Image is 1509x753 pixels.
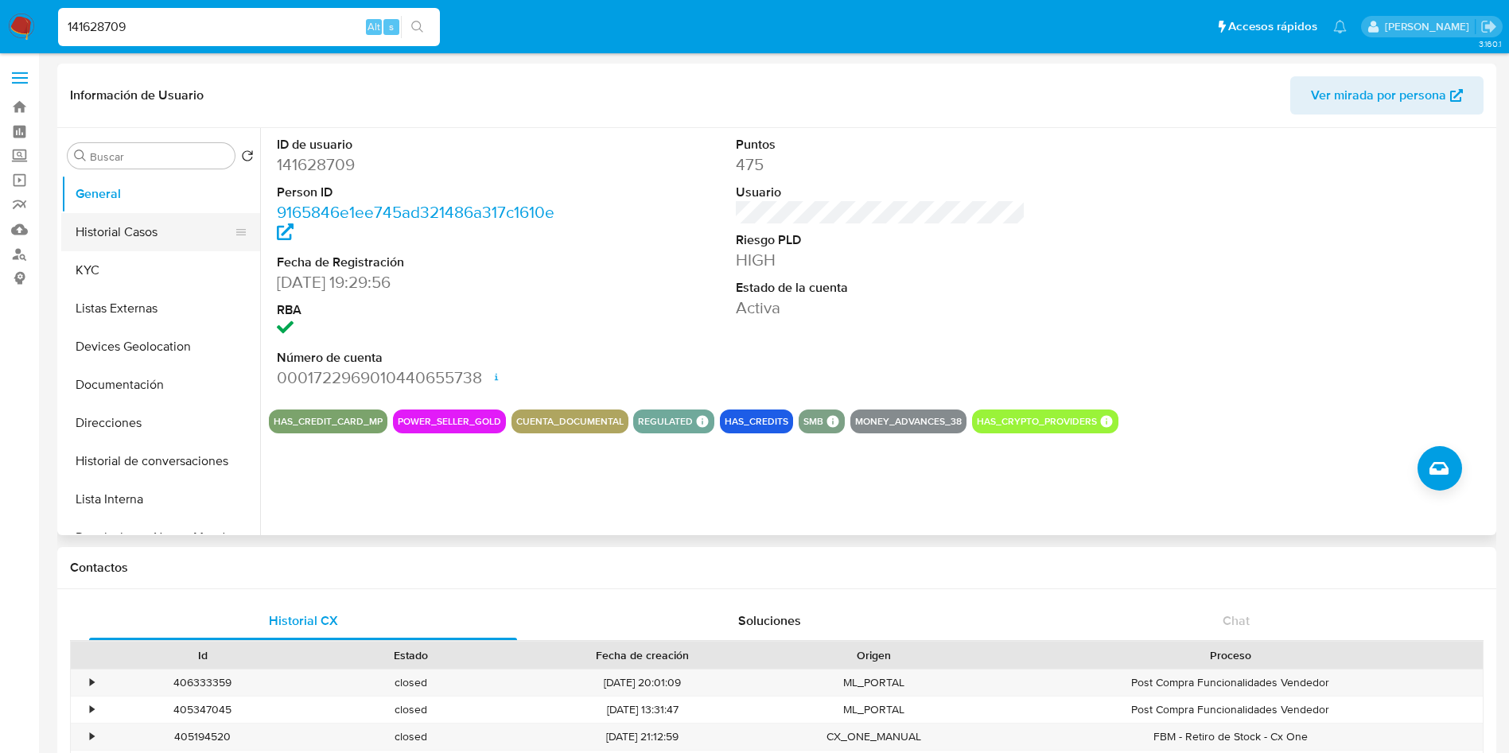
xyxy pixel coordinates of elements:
[61,251,260,289] button: KYC
[978,724,1483,750] div: FBM - Retiro de Stock - Cx One
[515,697,770,723] div: [DATE] 13:31:47
[90,729,94,744] div: •
[70,87,204,103] h1: Información de Usuario
[90,702,94,717] div: •
[277,349,567,367] dt: Número de cuenta
[389,19,394,34] span: s
[1385,19,1475,34] p: ivonne.perezonofre@mercadolibre.com.mx
[74,149,87,162] button: Buscar
[307,670,515,696] div: closed
[1480,18,1497,35] a: Salir
[90,149,228,164] input: Buscar
[61,404,260,442] button: Direcciones
[269,611,338,630] span: Historial CX
[738,611,801,630] span: Soluciones
[307,697,515,723] div: closed
[99,670,307,696] div: 406333359
[736,153,1026,176] dd: 475
[978,697,1483,723] div: Post Compra Funcionalidades Vendedor
[61,480,260,518] button: Lista Interna
[90,675,94,690] div: •
[736,231,1026,249] dt: Riesgo PLD
[277,271,567,293] dd: [DATE] 19:29:56
[61,366,260,404] button: Documentación
[990,647,1472,663] div: Proceso
[401,16,434,38] button: search-icon
[736,297,1026,319] dd: Activa
[277,367,567,389] dd: 0001722969010440655738
[277,200,554,246] a: 9165846e1ee745ad321486a317c1610e
[61,518,260,557] button: Restricciones Nuevo Mundo
[736,279,1026,297] dt: Estado de la cuenta
[277,254,567,271] dt: Fecha de Registración
[99,697,307,723] div: 405347045
[527,647,759,663] div: Fecha de creación
[58,17,440,37] input: Buscar usuario o caso...
[277,301,567,319] dt: RBA
[1223,611,1250,630] span: Chat
[61,175,260,213] button: General
[241,149,254,167] button: Volver al orden por defecto
[978,670,1483,696] div: Post Compra Funcionalidades Vendedor
[61,328,260,366] button: Devices Geolocation
[515,724,770,750] div: [DATE] 21:12:59
[368,19,380,34] span: Alt
[1290,76,1484,115] button: Ver mirada por persona
[61,213,247,251] button: Historial Casos
[99,724,307,750] div: 405194520
[277,153,567,176] dd: 141628709
[770,724,978,750] div: CX_ONE_MANUAL
[515,670,770,696] div: [DATE] 20:01:09
[1228,18,1317,35] span: Accesos rápidos
[736,249,1026,271] dd: HIGH
[736,136,1026,153] dt: Puntos
[307,724,515,750] div: closed
[277,184,567,201] dt: Person ID
[61,442,260,480] button: Historial de conversaciones
[1333,20,1347,33] a: Notificaciones
[770,670,978,696] div: ML_PORTAL
[110,647,296,663] div: Id
[318,647,504,663] div: Estado
[781,647,967,663] div: Origen
[1311,76,1446,115] span: Ver mirada por persona
[277,136,567,153] dt: ID de usuario
[736,184,1026,201] dt: Usuario
[61,289,260,328] button: Listas Externas
[70,560,1484,576] h1: Contactos
[770,697,978,723] div: ML_PORTAL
